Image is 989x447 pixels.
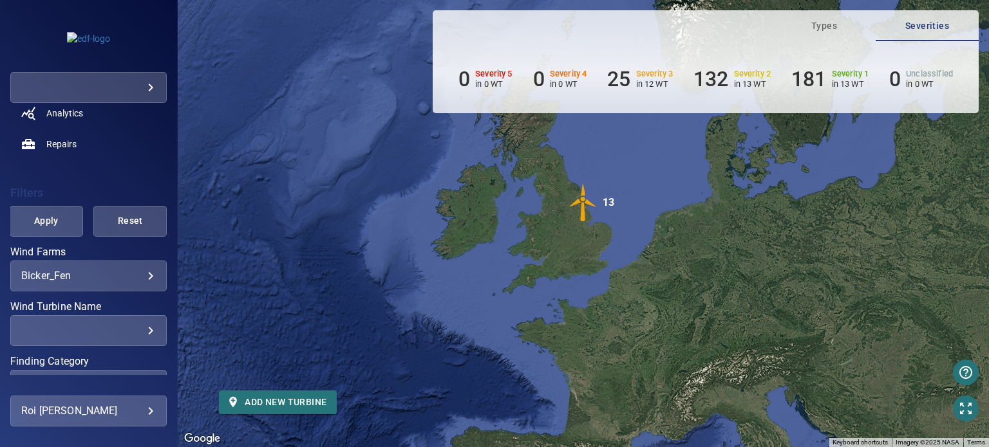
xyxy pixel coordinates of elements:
[734,79,771,89] p: in 13 WT
[10,129,167,160] a: repairs noActive
[181,430,223,447] img: Google
[636,69,673,78] h6: Severity 3
[833,438,888,447] button: Keyboard shortcuts
[734,69,771,78] h6: Severity 2
[791,67,826,91] h6: 181
[550,79,587,89] p: in 0 WT
[10,206,83,237] button: Apply
[603,183,614,222] div: 13
[46,107,83,120] span: Analytics
[564,183,603,224] gmp-advanced-marker: 13
[458,67,513,91] li: Severity 5
[780,18,868,34] span: Types
[906,69,953,78] h6: Unclassified
[607,67,630,91] h6: 25
[21,269,156,282] div: Bicker_Fen
[181,430,223,447] a: Open this area in Google Maps (opens a new window)
[533,67,587,91] li: Severity 4
[219,390,337,414] button: Add new turbine
[93,206,167,237] button: Reset
[26,213,67,229] span: Apply
[229,394,326,410] span: Add new turbine
[636,79,673,89] p: in 12 WT
[475,69,513,78] h6: Severity 5
[109,213,151,229] span: Reset
[458,67,470,91] h6: 0
[967,439,985,446] a: Terms (opens in new tab)
[693,67,771,91] li: Severity 2
[10,260,167,291] div: Wind Farms
[693,67,728,91] h6: 132
[21,401,156,421] div: Roi [PERSON_NAME]
[832,79,869,89] p: in 13 WT
[896,439,959,446] span: Imagery ©2025 NASA
[906,79,953,89] p: in 0 WT
[10,302,167,312] label: Wind Turbine Name
[832,69,869,78] h6: Severity 1
[10,98,167,129] a: analytics noActive
[533,67,545,91] h6: 0
[889,67,901,91] h6: 0
[10,370,167,401] div: Finding Category
[10,315,167,346] div: Wind Turbine Name
[67,32,110,45] img: edf-logo
[550,69,587,78] h6: Severity 4
[889,67,953,91] li: Severity Unclassified
[883,18,971,34] span: Severities
[564,183,603,222] img: windFarmIconCat3.svg
[475,79,513,89] p: in 0 WT
[10,356,167,367] label: Finding Category
[10,187,167,199] h4: Filters
[46,138,77,151] span: Repairs
[10,247,167,257] label: Wind Farms
[607,67,673,91] li: Severity 3
[10,72,167,103] div: edf
[791,67,869,91] li: Severity 1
